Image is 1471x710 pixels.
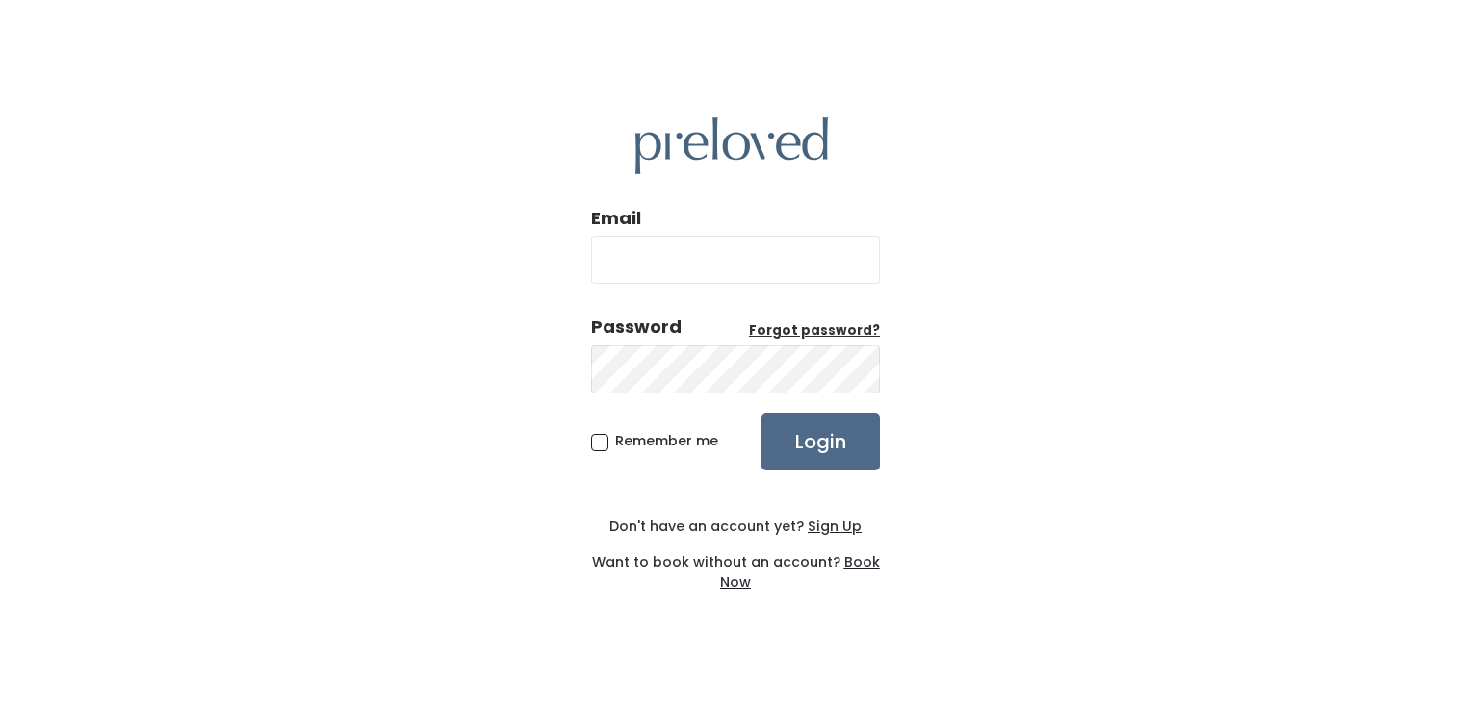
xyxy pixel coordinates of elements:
[749,321,880,340] u: Forgot password?
[720,552,880,592] a: Book Now
[591,537,880,593] div: Want to book without an account?
[804,517,862,536] a: Sign Up
[591,206,641,231] label: Email
[591,517,880,537] div: Don't have an account yet?
[761,413,880,470] input: Login
[591,315,682,340] div: Password
[635,117,828,174] img: preloved logo
[615,431,718,450] span: Remember me
[749,321,880,341] a: Forgot password?
[808,517,862,536] u: Sign Up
